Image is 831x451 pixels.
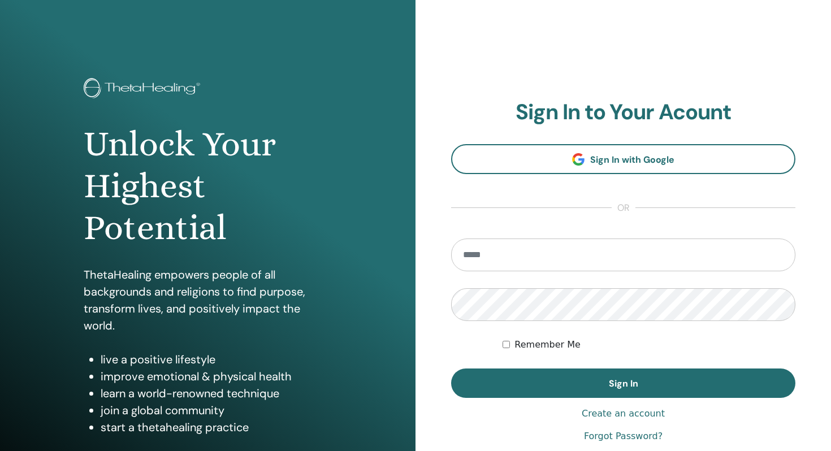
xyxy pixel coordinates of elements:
li: improve emotional & physical health [101,368,332,385]
span: or [612,201,635,215]
a: Create an account [582,407,665,420]
span: Sign In with Google [590,154,674,166]
li: start a thetahealing practice [101,419,332,436]
h1: Unlock Your Highest Potential [84,123,332,249]
button: Sign In [451,368,795,398]
p: ThetaHealing empowers people of all backgrounds and religions to find purpose, transform lives, a... [84,266,332,334]
label: Remember Me [514,338,581,352]
h2: Sign In to Your Acount [451,99,795,125]
a: Forgot Password? [584,430,663,443]
a: Sign In with Google [451,144,795,174]
li: learn a world-renowned technique [101,385,332,402]
li: live a positive lifestyle [101,351,332,368]
span: Sign In [609,378,638,389]
li: join a global community [101,402,332,419]
div: Keep me authenticated indefinitely or until I manually logout [503,338,795,352]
